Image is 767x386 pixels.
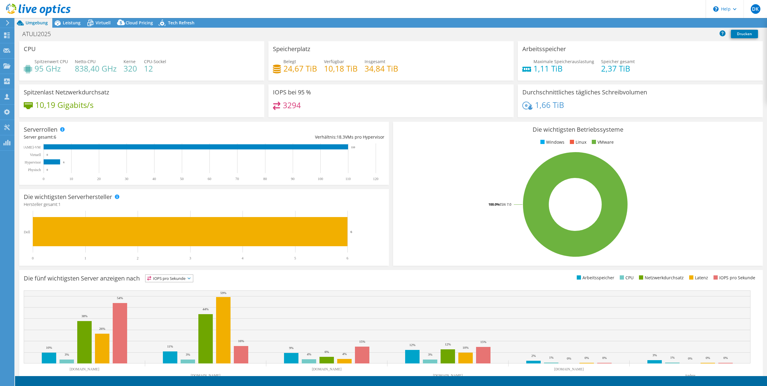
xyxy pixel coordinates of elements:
text: 6 [350,230,352,234]
text: 2 [137,256,139,260]
text: [DOMAIN_NAME] [433,373,463,378]
span: IOPS pro Sekunde [145,275,193,282]
text: 30 [125,177,128,181]
span: Verfügbar [324,59,344,64]
text: [DOMAIN_NAME] [191,373,221,378]
h3: Durchschnittliches tägliches Schreibvolumen [522,89,647,96]
text: 1% [549,356,554,359]
text: 1 [84,256,86,260]
text: [DOMAIN_NAME] [312,367,342,371]
text: 11% [167,345,173,348]
text: 9% [289,346,294,350]
h4: 2,37 TiB [601,65,635,72]
text: 50 [180,177,184,181]
text: 16% [238,339,244,343]
text: [DOMAIN_NAME] [554,367,584,371]
h1: ATULI2025 [20,31,60,37]
text: 44% [203,307,209,311]
text: 0% [585,356,589,360]
div: Server gesamt: [24,134,204,140]
text: 0% [723,356,728,360]
text: 100 [318,177,323,181]
text: 10% [463,346,469,349]
text: 120 [373,177,378,181]
text: 6 [347,256,348,260]
span: Spitzenwert CPU [35,59,68,64]
text: 6 [63,161,65,164]
h4: 24,67 TiB [283,65,317,72]
text: 4% [307,352,311,356]
text: 0% [688,357,692,360]
text: 3% [652,353,657,357]
text: 0% [706,356,710,360]
span: Maximale Speicherauslastung [533,59,594,64]
text: 110 [345,177,351,181]
text: 60 [208,177,211,181]
text: 1% [670,356,675,359]
span: Belegt [283,59,296,64]
text: 10% [46,346,52,349]
h4: Hersteller gesamt: [24,201,384,208]
text: 20 [97,177,101,181]
h4: 10,19 Gigabits/s [35,102,93,108]
text: 40 [152,177,156,181]
li: Windows [539,139,564,146]
h4: 320 [124,65,137,72]
text: Andere [685,373,695,378]
h4: 3294 [283,102,301,109]
text: 3% [428,353,432,356]
text: Physisch [28,168,41,172]
h4: 1,66 TiB [535,102,564,108]
span: 18.3 [337,134,345,140]
h3: Die wichtigsten Betriebssysteme [398,126,758,133]
span: Kerne [124,59,136,64]
h3: IOPS bei 95 % [273,89,311,96]
text: 59% [220,291,226,295]
li: VMware [590,139,614,146]
text: 3 [189,256,191,260]
text: Hypervisor [25,160,41,164]
li: IOPS pro Sekunde [712,274,755,281]
text: Dell [24,230,30,234]
text: 70 [235,177,239,181]
text: 38% [81,314,87,318]
h4: 95 GHz [35,65,68,72]
text: 3% [186,353,190,356]
span: Speicher gesamt [601,59,635,64]
span: 1 [58,201,61,207]
li: Arbeitsspeicher [575,274,614,281]
text: 0% [602,356,607,360]
text: 15% [480,340,486,344]
text: 4 [242,256,243,260]
text: 3% [65,353,69,356]
text: 5 [294,256,296,260]
span: Insgesamt [365,59,385,64]
h3: Serverrollen [24,126,57,133]
h3: Speicherplatz [273,46,310,52]
tspan: ESXi 7.0 [500,202,511,207]
text: 0 [32,256,34,260]
text: 0 [43,177,44,181]
span: Umgebung [26,20,48,26]
h4: 1,11 TiB [533,65,594,72]
h3: CPU [24,46,36,52]
text: 110 [351,146,355,149]
text: 54% [117,296,123,300]
span: Leistung [63,20,81,26]
text: 12% [409,343,415,347]
h4: 10,18 TiB [324,65,358,72]
span: Virtuell [96,20,111,26]
li: Netzwerkdurchsatz [637,274,684,281]
h4: 12 [144,65,166,72]
span: Netto-CPU [75,59,96,64]
text: 12% [445,342,451,346]
li: Latenz [688,274,708,281]
div: Verhältnis: VMs pro Hypervisor [204,134,384,140]
text: 2% [531,354,536,357]
h3: Arbeitsspeicher [522,46,566,52]
li: CPU [618,274,634,281]
span: Tech Refresh [168,20,194,26]
text: 0% [567,357,571,360]
span: 6 [54,134,56,140]
svg: \n [713,6,719,12]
